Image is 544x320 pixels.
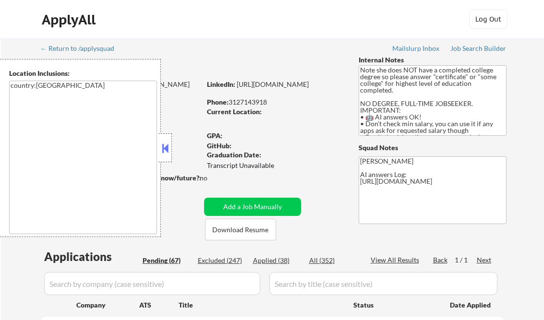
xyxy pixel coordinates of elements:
a: Mailslurp Inbox [392,45,440,54]
div: Excluded (247) [198,256,246,265]
div: Back [433,255,448,265]
div: Squad Notes [359,143,507,153]
button: Download Resume [205,219,276,240]
div: ATS [139,300,179,310]
strong: Phone: [207,98,229,106]
div: Status [353,296,436,313]
strong: LinkedIn: [207,80,235,88]
input: Search by company (case sensitive) [44,272,260,295]
strong: GitHub: [207,142,231,150]
button: Add a Job Manually [204,198,301,216]
div: 3127143918 [207,97,343,107]
div: Applied (38) [253,256,301,265]
input: Search by title (case sensitive) [269,272,497,295]
div: Pending (67) [143,256,191,265]
div: Company [76,300,139,310]
div: Applications [44,251,139,262]
div: Internal Notes [359,55,507,65]
div: Job Search Builder [450,45,507,52]
div: All (352) [309,256,357,265]
button: Log Out [469,10,508,29]
div: Mailslurp Inbox [392,45,440,52]
a: [URL][DOMAIN_NAME] [237,80,309,88]
div: 1 / 1 [455,255,477,265]
div: ApplyAll [42,12,98,28]
div: View All Results [371,255,422,265]
strong: Current Location: [207,107,262,116]
a: Job Search Builder [450,45,507,54]
strong: GPA: [207,131,222,140]
a: ← Return to /applysquad [40,45,123,54]
div: Location Inclusions: [9,69,157,78]
div: ← Return to /applysquad [40,45,123,52]
div: Title [179,300,344,310]
div: Next [477,255,492,265]
div: Date Applied [450,300,492,310]
div: no [200,173,227,183]
strong: Graduation Date: [207,151,261,159]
